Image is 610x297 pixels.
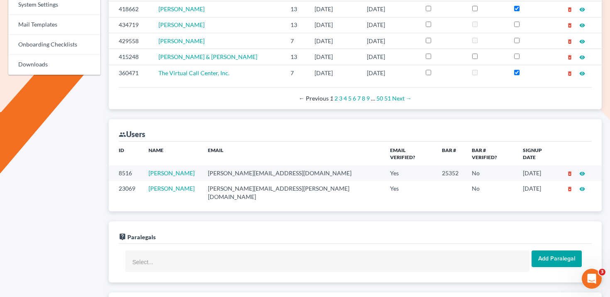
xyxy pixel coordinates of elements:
td: [DATE] [308,1,360,17]
th: Email Verified? [383,142,435,165]
a: The Virtual Call Center, Inc. [159,69,229,76]
a: delete_forever [567,5,573,12]
th: Bar # [435,142,465,165]
a: visibility [579,53,585,60]
a: Page 4 [344,95,347,102]
td: [DATE] [308,33,360,49]
a: Page 6 [353,95,356,102]
a: visibility [579,169,585,177]
i: delete_forever [567,7,573,12]
i: delete_forever [567,171,573,177]
i: visibility [579,186,585,192]
th: Bar # Verified? [465,142,516,165]
a: Mail Templates [8,15,100,35]
a: delete_forever [567,37,573,44]
i: visibility [579,22,585,28]
a: [PERSON_NAME] [159,5,205,12]
i: visibility [579,71,585,76]
i: live_help [119,233,126,241]
td: [DATE] [360,33,419,49]
td: 13 [284,1,308,17]
a: Page 50 [376,95,383,102]
span: Paralegals [127,233,156,241]
td: No [465,165,516,181]
i: visibility [579,7,585,12]
td: 13 [284,17,308,33]
a: Onboarding Checklists [8,35,100,55]
td: [DATE] [516,181,560,205]
span: 3 [599,269,605,275]
td: [DATE] [360,65,419,81]
td: [PERSON_NAME][EMAIL_ADDRESS][DOMAIN_NAME] [201,165,383,181]
a: Page 9 [366,95,370,102]
th: Name [142,142,201,165]
td: 434719 [109,17,152,33]
td: 429558 [109,33,152,49]
i: delete_forever [567,54,573,60]
td: 23069 [109,181,142,205]
td: 360471 [109,65,152,81]
div: Users [119,129,145,139]
a: visibility [579,69,585,76]
td: Yes [383,181,435,205]
td: [DATE] [516,165,560,181]
a: delete_forever [567,53,573,60]
a: visibility [579,37,585,44]
i: visibility [579,171,585,177]
iframe: Intercom live chat [582,269,602,289]
a: [PERSON_NAME] [149,185,195,192]
div: Pagination [125,94,585,103]
i: delete_forever [567,39,573,44]
i: delete_forever [567,186,573,192]
a: Page 7 [357,95,361,102]
td: 418662 [109,1,152,17]
a: [PERSON_NAME] [159,37,205,44]
td: [PERSON_NAME][EMAIL_ADDRESS][PERSON_NAME][DOMAIN_NAME] [201,181,383,205]
i: visibility [579,54,585,60]
a: Page 8 [362,95,365,102]
td: 7 [284,65,308,81]
em: Page 1 [330,95,333,102]
th: Signup Date [516,142,560,165]
a: [PERSON_NAME] & [PERSON_NAME] [159,53,257,60]
a: delete_forever [567,21,573,28]
a: Downloads [8,55,100,75]
a: Page 51 [384,95,391,102]
a: visibility [579,185,585,192]
a: [PERSON_NAME] [159,21,205,28]
a: Page 5 [348,95,351,102]
td: 7 [284,33,308,49]
td: No [465,181,516,205]
input: Add Paralegal [532,250,582,267]
a: Next page [392,95,412,102]
a: visibility [579,5,585,12]
a: Page 2 [334,95,338,102]
td: [DATE] [308,49,360,65]
td: [DATE] [308,65,360,81]
a: Page 3 [339,95,342,102]
td: 25352 [435,165,465,181]
span: Previous page [299,95,329,102]
th: Email [201,142,383,165]
td: 13 [284,49,308,65]
td: 8516 [109,165,142,181]
a: delete_forever [567,69,573,76]
td: 415248 [109,49,152,65]
a: delete_forever [567,185,573,192]
td: [DATE] [360,1,419,17]
a: delete_forever [567,169,573,177]
a: [PERSON_NAME] [149,169,195,177]
td: Yes [383,165,435,181]
td: [DATE] [308,17,360,33]
span: … [371,95,375,102]
i: visibility [579,39,585,44]
i: delete_forever [567,71,573,76]
a: visibility [579,21,585,28]
td: [DATE] [360,17,419,33]
th: ID [109,142,142,165]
